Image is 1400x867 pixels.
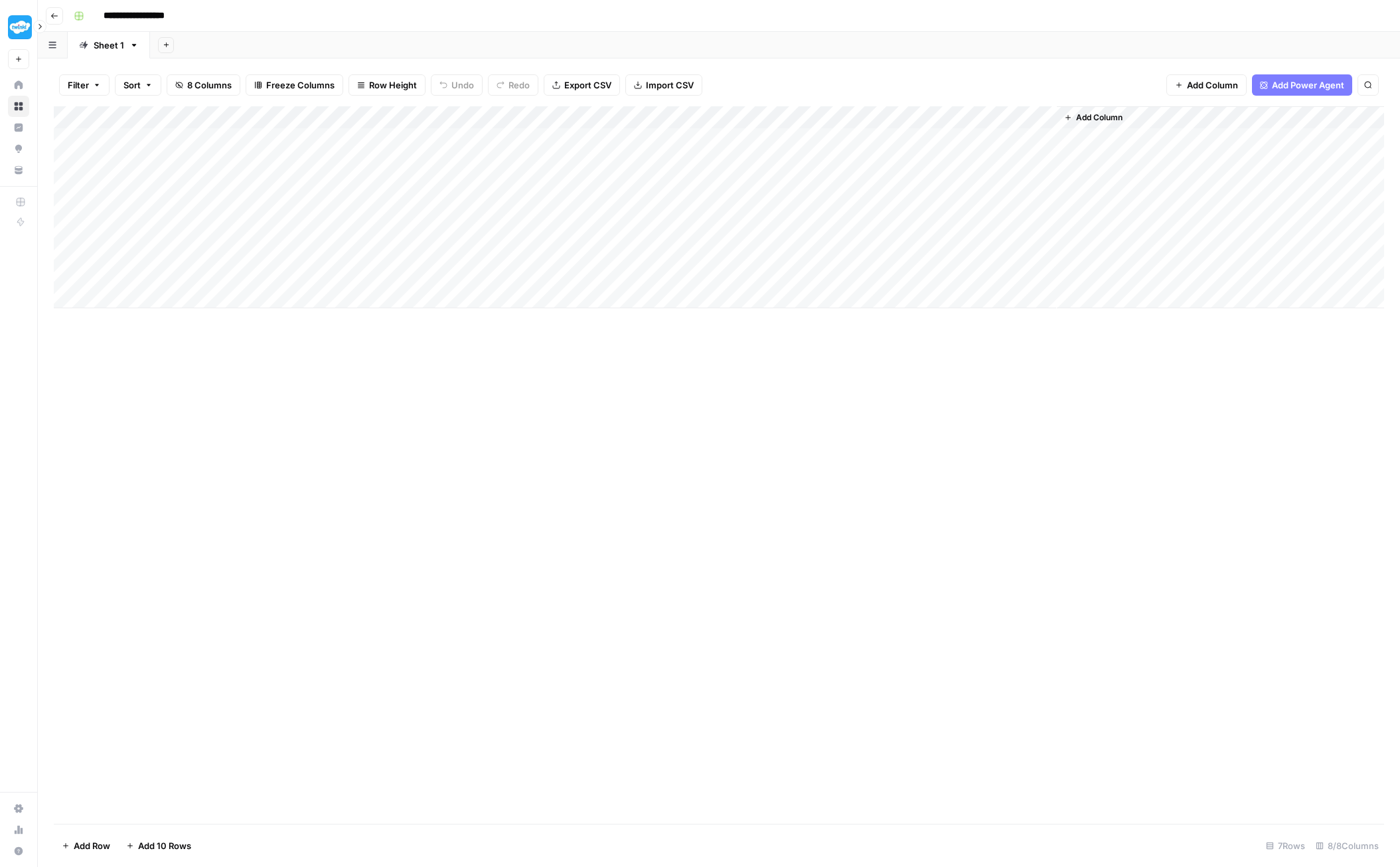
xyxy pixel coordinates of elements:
[8,798,29,819] a: Settings
[59,74,110,96] button: Filter
[8,96,29,117] a: Browse
[54,835,118,856] button: Add Row
[1310,835,1384,856] div: 8/8 Columns
[1059,109,1128,126] button: Add Column
[1076,112,1123,124] span: Add Column
[1187,78,1238,92] span: Add Column
[451,78,474,92] span: Undo
[564,78,611,92] span: Export CSV
[8,840,29,862] button: Help + Support
[625,74,702,96] button: Import CSV
[266,78,335,92] span: Freeze Columns
[187,78,232,92] span: 8 Columns
[8,819,29,840] a: Usage
[118,835,199,856] button: Add 10 Rows
[646,78,694,92] span: Import CSV
[1252,74,1352,96] button: Add Power Agent
[369,78,417,92] span: Row Height
[1261,835,1310,856] div: 7 Rows
[544,74,620,96] button: Export CSV
[68,78,89,92] span: Filter
[123,78,141,92] span: Sort
[1272,78,1344,92] span: Add Power Agent
[1166,74,1247,96] button: Add Column
[8,11,29,44] button: Workspace: Twinkl
[94,39,124,52] div: Sheet 1
[246,74,343,96] button: Freeze Columns
[431,74,483,96] button: Undo
[115,74,161,96] button: Sort
[488,74,538,96] button: Redo
[74,839,110,852] span: Add Row
[167,74,240,96] button: 8 Columns
[508,78,530,92] span: Redo
[138,839,191,852] span: Add 10 Rows
[68,32,150,58] a: Sheet 1
[8,138,29,159] a: Opportunities
[8,15,32,39] img: Twinkl Logo
[349,74,426,96] button: Row Height
[8,117,29,138] a: Insights
[8,74,29,96] a: Home
[8,159,29,181] a: Your Data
